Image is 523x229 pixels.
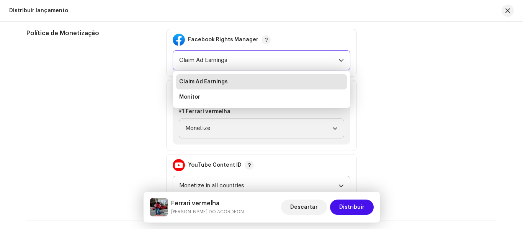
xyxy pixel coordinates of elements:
[332,119,338,138] div: dropdown trigger
[173,71,350,108] ul: Option List
[179,93,200,101] span: Monitor
[290,200,318,215] span: Descartar
[338,51,344,70] div: dropdown trigger
[9,8,68,14] div: Distribuir lançamento
[179,176,338,195] span: Monetize in all countries
[188,162,242,168] div: YouTube Content ID
[338,176,344,195] div: dropdown trigger
[179,108,344,115] div: #1 Ferrari vermelha
[281,200,327,215] button: Descartar
[171,208,244,216] small: Ferrari vermelha
[339,200,364,215] span: Distribuir
[171,199,244,208] h5: Ferrari vermelha
[330,200,374,215] button: Distribuir
[179,51,338,70] span: Claim Ad Earnings
[176,89,347,105] li: Monitor
[176,74,347,89] li: Claim Ad Earnings
[188,37,258,43] div: Facebook Rights Manager
[26,29,154,38] h5: Política de Monetização
[179,78,228,86] span: Claim Ad Earnings
[185,119,332,138] span: Monetize
[150,198,168,216] img: 12d55613-a2f8-46f2-8c54-12ca07b16027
